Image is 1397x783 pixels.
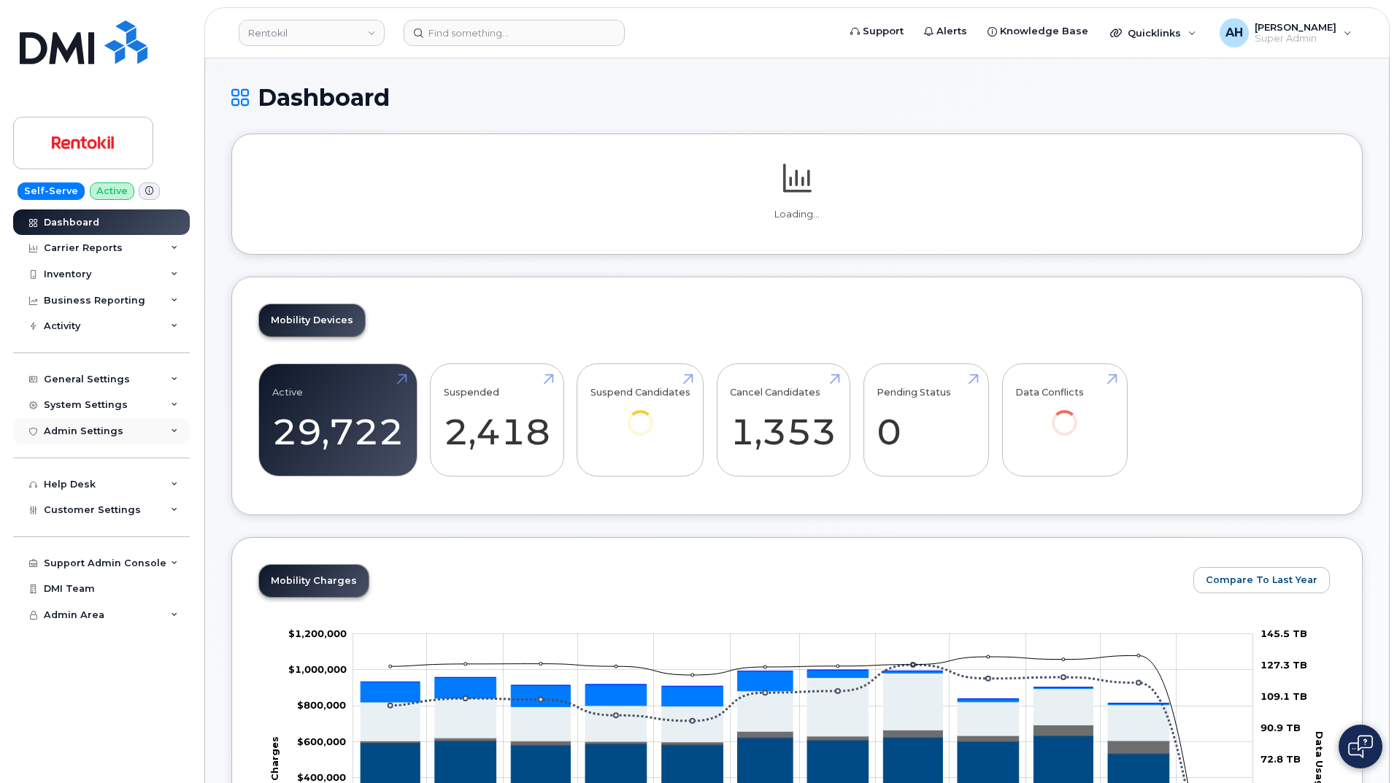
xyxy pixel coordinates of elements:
[590,372,690,456] a: Suspend Candidates
[877,372,975,468] a: Pending Status 0
[288,663,347,675] tspan: $1,000,000
[231,85,1363,110] h1: Dashboard
[1261,690,1307,702] tspan: 109.1 TB
[269,736,280,781] tspan: Charges
[730,372,836,468] a: Cancel Candidates 1,353
[1261,659,1307,671] tspan: 127.3 TB
[1348,735,1373,758] img: Open chat
[259,304,365,336] a: Mobility Devices
[1261,628,1307,639] tspan: 145.5 TB
[297,771,346,783] g: $0
[258,208,1336,221] p: Loading...
[1015,372,1114,456] a: Data Conflicts
[272,372,404,468] a: Active 29,722
[297,771,346,783] tspan: $400,000
[297,700,346,711] tspan: $800,000
[1261,754,1301,765] tspan: 72.8 TB
[297,700,346,711] g: $0
[288,663,347,675] g: $0
[297,736,346,747] g: $0
[444,372,550,468] a: Suspended 2,418
[1261,722,1301,733] tspan: 90.9 TB
[288,628,347,639] tspan: $1,200,000
[288,628,347,639] g: $0
[1193,567,1330,593] button: Compare To Last Year
[259,565,369,597] a: Mobility Charges
[297,736,346,747] tspan: $600,000
[1206,573,1317,587] span: Compare To Last Year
